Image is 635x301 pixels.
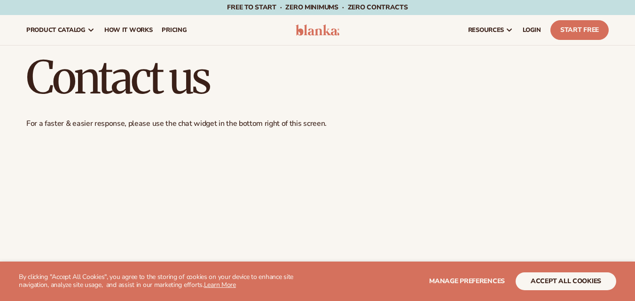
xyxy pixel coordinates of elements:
img: logo [296,24,340,36]
span: pricing [162,26,187,34]
a: resources [463,15,518,45]
p: For a faster & easier response, please use the chat widget in the bottom right of this screen. [26,119,609,129]
span: LOGIN [523,26,541,34]
span: product catalog [26,26,86,34]
button: accept all cookies [516,272,616,290]
a: Start Free [550,20,609,40]
p: By clicking "Accept All Cookies", you agree to the storing of cookies on your device to enhance s... [19,273,314,289]
span: Free to start · ZERO minimums · ZERO contracts [227,3,408,12]
a: How It Works [100,15,157,45]
span: How It Works [104,26,153,34]
a: LOGIN [518,15,546,45]
a: Learn More [204,280,236,289]
button: Manage preferences [429,272,505,290]
a: product catalog [22,15,100,45]
h1: Contact us [26,55,609,100]
span: Manage preferences [429,277,505,286]
span: resources [468,26,504,34]
a: pricing [157,15,191,45]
